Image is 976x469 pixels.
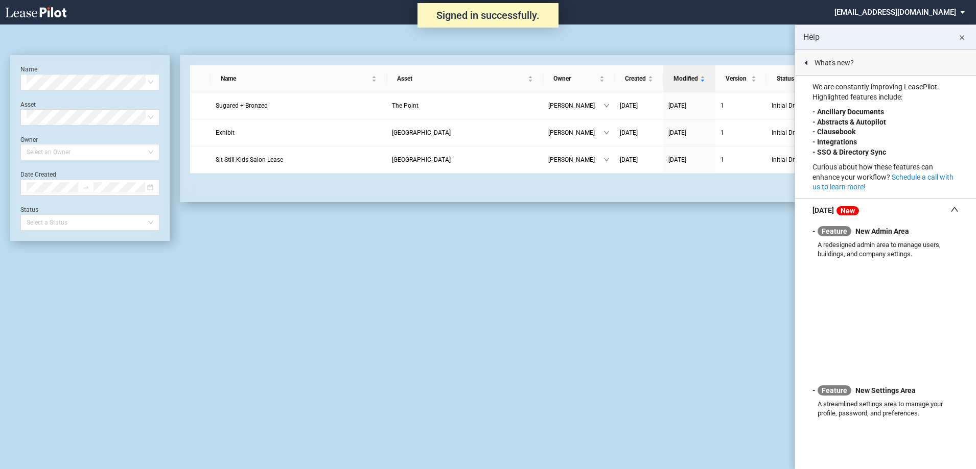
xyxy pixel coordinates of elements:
a: [DATE] [668,101,710,111]
a: Sugared + Bronzed [216,101,382,111]
label: Asset [20,101,36,108]
span: [DATE] [668,129,686,136]
a: [DATE] [668,155,710,165]
span: swap-right [82,184,89,191]
div: Signed in successfully. [417,3,559,28]
span: Sit Still Kids Salon Lease [216,156,283,163]
span: [DATE] [668,156,686,163]
span: to [82,184,89,191]
a: Sit Still Kids Salon Lease [216,155,382,165]
a: 1 [721,101,761,111]
a: [GEOGRAPHIC_DATA] [392,128,538,138]
span: down [603,130,610,136]
span: Initial Draft [772,128,832,138]
span: Status [777,73,826,84]
span: Andorra [392,129,451,136]
a: 1 [721,155,761,165]
a: Exhibit [216,128,382,138]
span: [PERSON_NAME] [548,155,603,165]
span: Initial Draft [772,101,832,111]
a: 1 [721,128,761,138]
label: Name [20,66,37,73]
a: [DATE] [668,128,710,138]
span: Created [625,73,646,84]
th: Version [715,65,766,92]
span: Owner [553,73,597,84]
th: Asset [387,65,543,92]
span: Version [726,73,749,84]
a: [GEOGRAPHIC_DATA] [392,155,538,165]
span: Exhibit [216,129,235,136]
span: 1 [721,129,724,136]
span: Initial Draft [772,155,832,165]
label: Owner [20,136,38,143]
a: [DATE] [620,128,658,138]
span: The Point [392,102,419,109]
a: [DATE] [620,101,658,111]
label: Status [20,206,38,213]
th: Created [615,65,663,92]
th: Owner [543,65,615,92]
span: [DATE] [620,102,638,109]
th: Modified [663,65,715,92]
span: [DATE] [668,102,686,109]
span: [PERSON_NAME] [548,101,603,111]
a: [DATE] [620,155,658,165]
span: down [603,103,610,109]
span: down [603,157,610,163]
span: Sugared + Bronzed [216,102,268,109]
span: Linden Square [392,156,451,163]
th: Status [766,65,843,92]
span: Modified [673,73,698,84]
span: [DATE] [620,129,638,136]
span: [DATE] [620,156,638,163]
label: Date Created [20,171,56,178]
span: 1 [721,102,724,109]
span: Name [221,73,369,84]
span: [PERSON_NAME] [548,128,603,138]
span: Asset [397,73,526,84]
th: Name [211,65,387,92]
span: 1 [721,156,724,163]
a: The Point [392,101,538,111]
